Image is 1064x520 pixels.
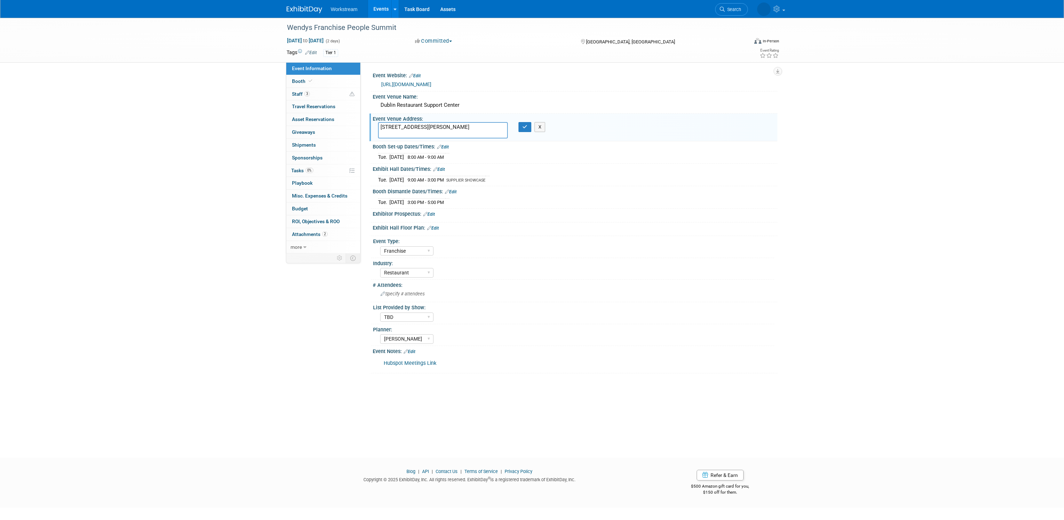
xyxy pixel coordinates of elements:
span: ROI, Objectives & ROO [292,219,340,224]
td: Tags [287,49,317,57]
div: Exhibit Hall Floor Plan: [373,222,777,232]
a: Asset Reservations [286,113,360,126]
span: more [291,244,302,250]
span: Tasks [291,168,313,173]
div: Copyright © 2025 ExhibitDay, Inc. All rights reserved. ExhibitDay is a registered trademark of Ex... [287,475,652,483]
td: Toggle Event Tabs [346,253,361,263]
a: more [286,241,360,253]
span: | [459,469,463,474]
a: Attachments2 [286,228,360,241]
td: Tue. [378,198,389,206]
span: 3 [304,91,310,96]
span: Staff [292,91,310,97]
a: Search [715,3,748,16]
a: Contact Us [436,469,458,474]
div: Event Venue Address: [373,114,777,122]
span: Potential Scheduling Conflict -- at least one attendee is tagged in another overlapping event. [350,91,355,98]
span: 2 [322,231,328,237]
i: Booth reservation complete [309,79,312,83]
button: X [534,122,546,132]
img: Keira Wiele [757,2,771,16]
div: Exhibit Hall Dates/Times: [373,164,777,173]
div: $150 off for them. [663,489,778,495]
div: Tier 1 [323,49,338,57]
div: Wendys Franchise People Summit [284,21,737,34]
div: Event Website: [373,70,777,79]
span: [DATE] [DATE] [287,37,324,44]
button: Committed [413,37,455,45]
a: Giveaways [286,126,360,138]
span: Budget [292,206,308,211]
a: Privacy Policy [505,469,532,474]
a: Edit [409,73,421,78]
a: Misc. Expenses & Credits [286,190,360,202]
span: | [430,469,435,474]
span: Shipments [292,142,316,148]
a: Travel Reservations [286,100,360,113]
span: | [499,469,504,474]
img: ExhibitDay [287,6,322,13]
img: Format-Inperson.png [754,38,761,44]
span: 3:00 PM - 5:00 PM [408,200,444,205]
div: Industry: [373,258,774,267]
a: Refer & Earn [697,470,744,480]
a: Event Information [286,62,360,75]
span: 0% [305,168,313,173]
span: Specify # attendees [381,291,425,296]
span: 8:00 AM - 9:00 AM [408,154,444,160]
span: to [302,38,309,43]
td: Personalize Event Tab Strip [334,253,346,263]
div: # Attendees: [373,280,777,289]
td: [DATE] [389,198,404,206]
a: Edit [433,167,445,172]
div: Planner: [373,324,774,333]
span: Playbook [292,180,313,186]
a: [URL][DOMAIN_NAME] [381,82,431,87]
span: Travel Reservations [292,104,335,109]
div: Event Rating [760,49,779,52]
a: ROI, Objectives & ROO [286,215,360,228]
div: Booth Dismantle Dates/Times: [373,186,777,195]
div: Booth Set-up Dates/Times: [373,141,777,151]
a: Tasks0% [286,164,360,177]
span: Attachments [292,231,328,237]
div: Event Type: [373,236,774,245]
span: Booth [292,78,314,84]
div: Event Venue Name: [373,91,777,100]
a: Hubspot Meetings Link [384,360,436,366]
a: Playbook [286,177,360,189]
a: Edit [423,212,435,217]
a: API [422,469,429,474]
span: (2 days) [325,39,340,43]
a: Sponsorships [286,152,360,164]
a: Booth [286,75,360,88]
div: Dublin Restaurant Support Center [378,100,772,111]
a: Edit [305,50,317,55]
div: In-Person [762,38,779,44]
a: Edit [437,145,449,149]
a: Terms of Service [464,469,498,474]
span: Event Information [292,65,332,71]
span: Giveaways [292,129,315,135]
div: $500 Amazon gift card for you, [663,479,778,495]
a: Staff3 [286,88,360,100]
span: Asset Reservations [292,116,334,122]
span: Sponsorships [292,155,323,161]
div: Event Notes: [373,346,777,355]
td: Tue. [378,176,389,183]
span: 9:00 AM - 3:00 PM [408,177,444,183]
span: Search [725,7,741,12]
div: Exhibitor Prospectus: [373,209,777,218]
a: Budget [286,203,360,215]
span: Workstream [331,6,357,12]
span: Misc. Expenses & Credits [292,193,347,199]
sup: ® [488,476,490,480]
a: Edit [404,349,415,354]
a: Blog [406,469,415,474]
td: [DATE] [389,176,404,183]
span: [GEOGRAPHIC_DATA], [GEOGRAPHIC_DATA] [586,39,675,44]
td: [DATE] [389,153,404,161]
a: Shipments [286,139,360,151]
a: Edit [445,189,457,194]
div: List Provided by Show: [373,302,774,311]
